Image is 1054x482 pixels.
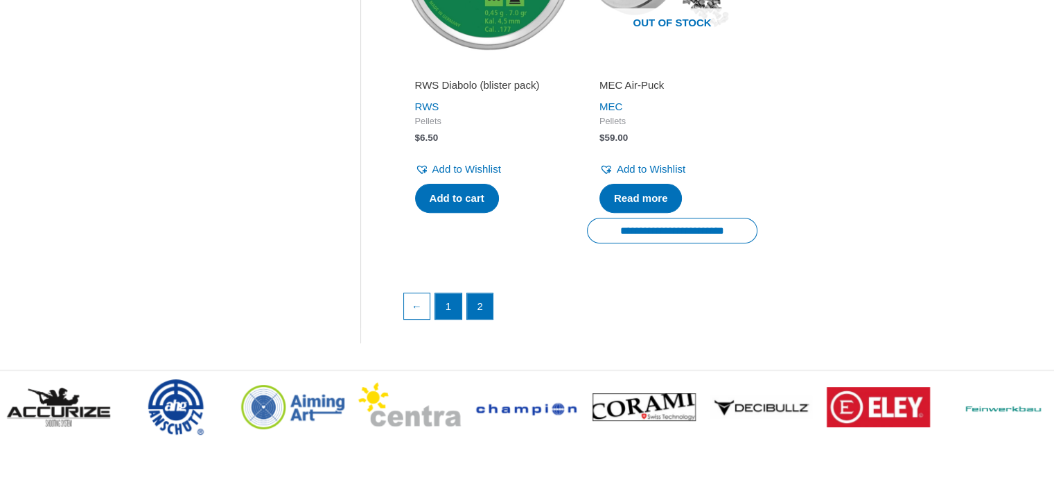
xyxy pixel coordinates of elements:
[415,101,439,112] a: RWS
[599,132,628,143] bdi: 59.00
[599,101,622,112] a: MEC
[415,160,501,179] a: Add to Wishlist
[599,78,745,92] h2: MEC Air-Puck
[415,78,561,97] a: RWS Diabolo (blister pack)
[415,132,439,143] bdi: 6.50
[597,8,747,40] span: Out of stock
[599,184,683,213] a: Read more about “MEC Air-Puck”
[827,387,930,427] img: brand logo
[432,163,501,175] span: Add to Wishlist
[415,78,561,92] h2: RWS Diabolo (blister pack)
[599,78,745,97] a: MEC Air-Puck
[415,59,561,76] iframe: Customer reviews powered by Trustpilot
[599,132,605,143] span: $
[404,293,430,320] a: ←
[599,59,745,76] iframe: Customer reviews powered by Trustpilot
[467,293,493,320] span: Page 2
[415,116,561,128] span: Pellets
[599,116,745,128] span: Pellets
[435,293,462,320] a: Page 1
[599,160,685,179] a: Add to Wishlist
[403,293,942,327] nav: Product Pagination
[415,132,421,143] span: $
[415,184,499,213] a: Add to cart: “RWS Diabolo (blister pack)”
[617,163,685,175] span: Add to Wishlist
